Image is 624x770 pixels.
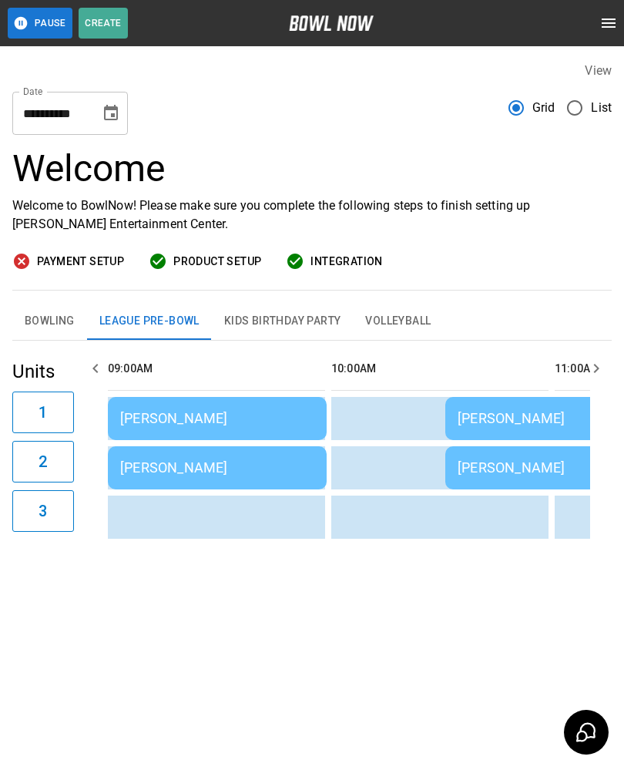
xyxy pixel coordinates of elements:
[39,400,47,425] h6: 1
[12,147,612,190] h3: Welcome
[289,15,374,31] img: logo
[173,252,261,271] span: Product Setup
[591,99,612,117] span: List
[12,392,74,433] button: 1
[108,347,325,391] th: 09:00AM
[8,8,72,39] button: Pause
[39,499,47,523] h6: 3
[310,252,382,271] span: Integration
[212,303,354,340] button: Kids Birthday Party
[12,441,74,483] button: 2
[96,98,126,129] button: Choose date, selected date is Sep 28, 2025
[37,252,124,271] span: Payment Setup
[12,359,74,384] h5: Units
[353,303,443,340] button: Volleyball
[593,8,624,39] button: open drawer
[12,303,612,340] div: inventory tabs
[331,347,549,391] th: 10:00AM
[12,303,87,340] button: Bowling
[39,449,47,474] h6: 2
[87,303,212,340] button: League Pre-Bowl
[120,410,314,426] div: [PERSON_NAME]
[79,8,128,39] button: Create
[532,99,555,117] span: Grid
[12,197,612,234] p: Welcome to BowlNow! Please make sure you complete the following steps to finish setting up [PERSO...
[120,459,314,476] div: [PERSON_NAME]
[585,63,612,78] label: View
[12,490,74,532] button: 3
